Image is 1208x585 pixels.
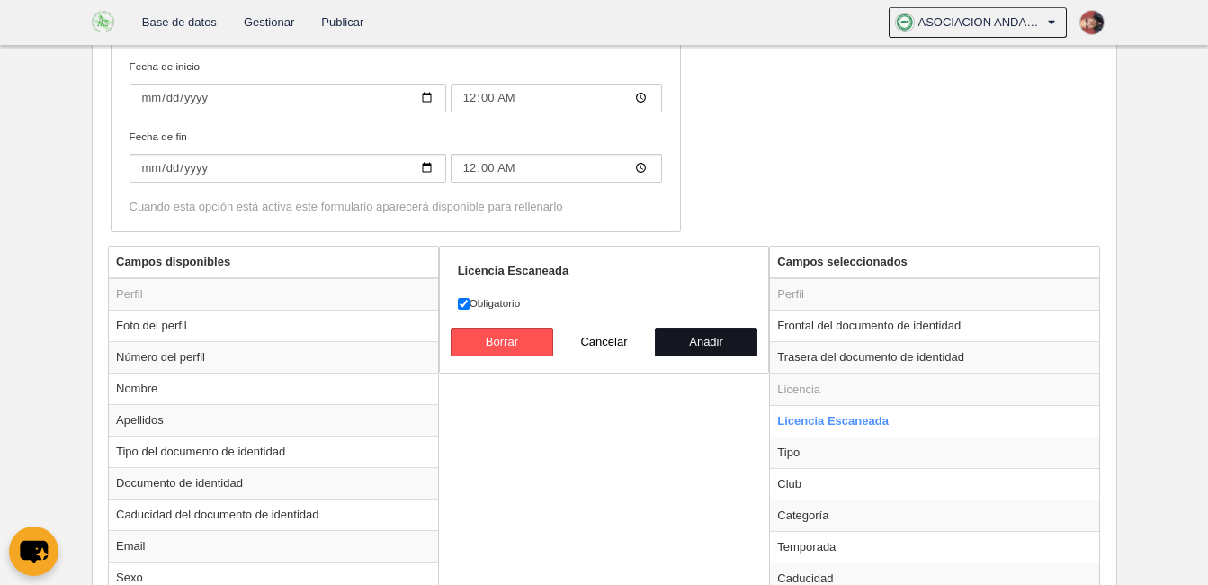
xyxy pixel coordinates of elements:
[109,373,438,404] td: Nombre
[109,247,438,278] th: Campos disponibles
[109,467,438,499] td: Documento de identidad
[553,328,656,356] button: Cancelar
[109,341,438,373] td: Número del perfil
[770,341,1099,373] td: Trasera del documento de identidad
[451,154,662,183] input: Fecha de fin
[109,310,438,341] td: Foto del perfil
[770,499,1099,531] td: Categoría
[130,58,662,112] label: Fecha de inicio
[458,264,569,277] strong: Licencia Escaneada
[770,278,1099,310] td: Perfil
[109,530,438,562] td: Email
[130,199,662,215] div: Cuando esta opción está activa este formulario aparecerá disponible para rellenarlo
[9,526,58,576] button: chat-button
[770,310,1099,341] td: Frontal del documento de identidad
[92,11,114,32] img: ASOCIACION ANDALUZA DE FUTBOL SALA
[770,436,1099,468] td: Tipo
[130,129,662,183] label: Fecha de fin
[109,278,438,310] td: Perfil
[918,13,1044,31] span: ASOCIACION ANDALUZA DE FUTBOL SALA
[655,328,757,356] button: Añadir
[770,405,1099,436] td: Licencia Escaneada
[451,84,662,112] input: Fecha de inicio
[770,468,1099,499] td: Club
[896,13,914,31] img: OaOFjlWR71kW.30x30.jpg
[770,531,1099,562] td: Temporada
[1080,11,1104,34] img: PalXAMXflqUB.30x30.jpg
[458,298,470,310] input: Obligatorio
[458,295,751,311] label: Obligatorio
[109,499,438,530] td: Caducidad del documento de identidad
[130,84,446,112] input: Fecha de inicio
[889,7,1067,38] a: ASOCIACION ANDALUZA DE FUTBOL SALA
[109,436,438,467] td: Tipo del documento de identidad
[451,328,553,356] button: Borrar
[770,247,1099,278] th: Campos seleccionados
[109,404,438,436] td: Apellidos
[770,373,1099,406] td: Licencia
[130,154,446,183] input: Fecha de fin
